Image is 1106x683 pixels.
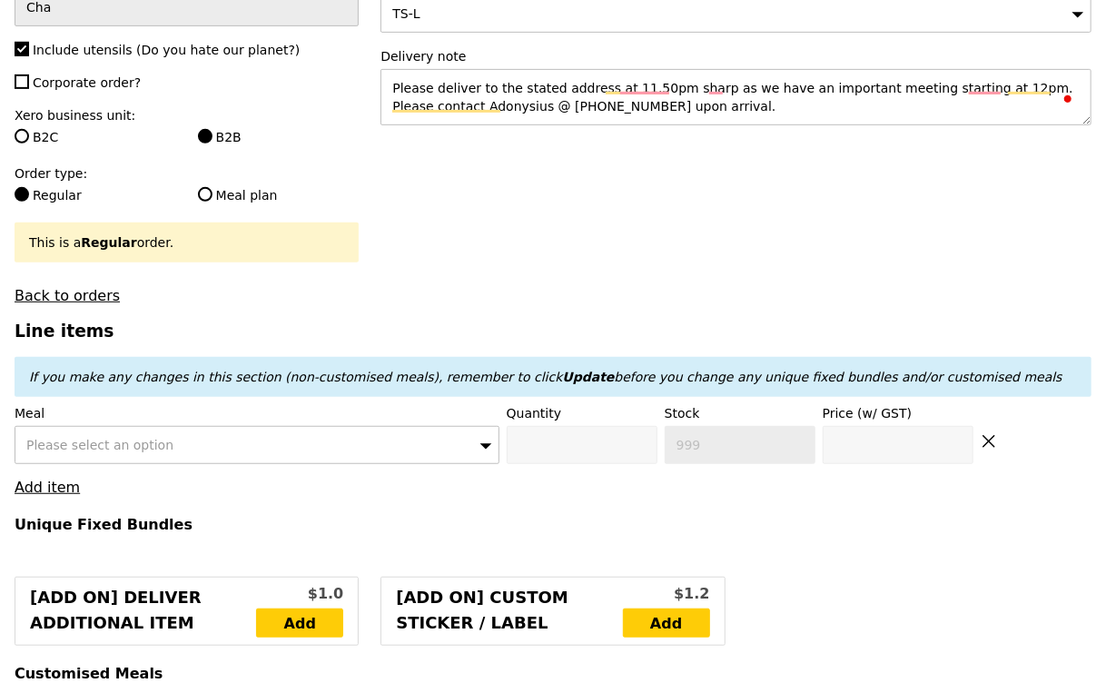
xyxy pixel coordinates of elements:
[15,74,29,89] input: Corporate order?
[15,187,29,202] input: Regular
[623,609,710,638] a: Add
[198,129,212,144] input: B2B
[30,585,256,638] div: [Add on] Deliver Additional Item
[198,128,360,146] label: B2B
[15,479,80,496] a: Add item
[507,404,657,422] label: Quantity
[15,128,176,146] label: B2C
[198,186,360,204] label: Meal plan
[256,583,343,605] div: $1.0
[15,186,176,204] label: Regular
[15,322,1091,341] h3: Line items
[15,404,499,422] label: Meal
[256,609,343,638] a: Add
[198,187,212,202] input: Meal plan
[29,233,344,252] div: This is a order.
[562,370,614,384] b: Update
[823,404,973,422] label: Price (w/ GST)
[392,6,420,21] span: TS-L
[81,235,136,250] b: Regular
[15,164,359,183] label: Order type:
[29,370,1062,384] em: If you make any changes in this section (non-customised meals), remember to click before you chan...
[623,583,710,605] div: $1.2
[15,665,1091,682] h4: Customised Meals
[396,585,622,638] div: [Add on] Custom Sticker / Label
[15,129,29,144] input: B2C
[33,75,141,90] span: Corporate order?
[15,106,359,124] label: Xero business unit:
[665,404,815,422] label: Stock
[26,438,173,452] span: Please select an option
[380,47,1091,65] label: Delivery note
[33,43,300,57] span: Include utensils (Do you hate our planet?)
[15,287,120,304] a: Back to orders
[15,516,1091,533] h4: Unique Fixed Bundles
[380,69,1091,125] textarea: To enrich screen reader interactions, please activate Accessibility in Grammarly extension settings
[15,42,29,56] input: Include utensils (Do you hate our planet?)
